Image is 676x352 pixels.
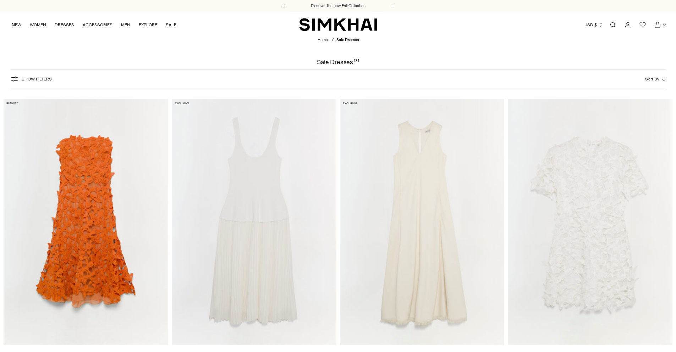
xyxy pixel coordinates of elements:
[584,17,603,33] button: USD $
[299,18,377,32] a: SIMKHAI
[55,17,74,33] a: DRESSES
[22,77,52,82] span: Show Filters
[340,99,505,346] a: Lowri Maxi Dress
[121,17,130,33] a: MEN
[650,18,665,32] a: Open cart modal
[508,99,672,346] a: Darla Applique Mini Dress
[354,59,359,65] div: 181
[317,59,359,65] h1: Sale Dresses
[606,18,620,32] a: Open search modal
[621,18,635,32] a: Go to the account page
[661,21,667,28] span: 0
[12,17,21,33] a: NEW
[166,17,176,33] a: SALE
[172,99,336,346] a: Allana Midi Dress
[30,17,46,33] a: WOMEN
[636,18,650,32] a: Wishlist
[645,77,659,82] span: Sort By
[311,3,366,9] a: Discover the new Fall Collection
[10,73,52,85] button: Show Filters
[4,99,168,346] a: Fleurella Applique Midi Dress
[83,17,112,33] a: ACCESSORIES
[318,38,328,42] a: Home
[318,37,359,43] nav: breadcrumbs
[645,75,666,83] button: Sort By
[332,37,334,43] div: /
[336,38,359,42] span: Sale Dresses
[139,17,157,33] a: EXPLORE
